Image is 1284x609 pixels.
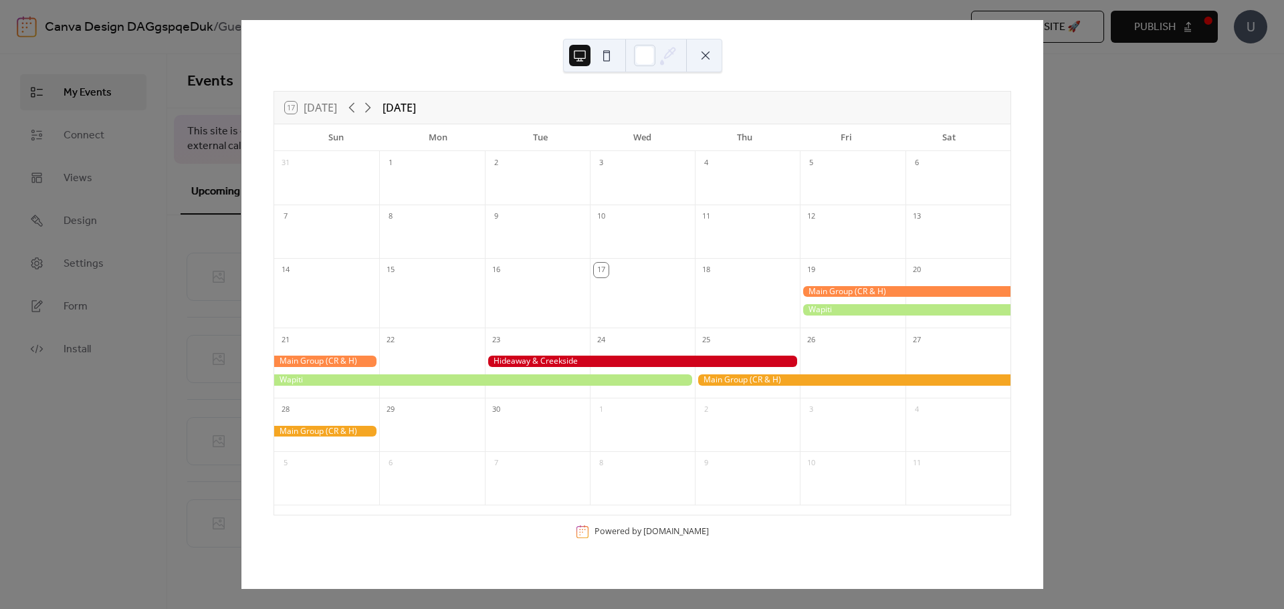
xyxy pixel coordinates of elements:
[800,304,1010,316] div: Wapiti
[489,263,504,277] div: 16
[489,209,504,224] div: 9
[693,124,796,151] div: Thu
[909,402,924,417] div: 4
[278,402,293,417] div: 28
[699,332,714,347] div: 25
[278,156,293,170] div: 31
[383,100,416,116] div: [DATE]
[594,402,609,417] div: 1
[594,209,609,224] div: 10
[699,156,714,170] div: 4
[897,124,1000,151] div: Sat
[383,263,398,277] div: 15
[383,156,398,170] div: 1
[699,209,714,224] div: 11
[804,402,819,417] div: 3
[594,156,609,170] div: 3
[278,332,293,347] div: 21
[278,263,293,277] div: 14
[489,456,504,471] div: 7
[909,156,924,170] div: 6
[909,263,924,277] div: 20
[383,456,398,471] div: 6
[489,332,504,347] div: 23
[643,526,709,537] a: [DOMAIN_NAME]
[274,356,379,367] div: Main Group (CR & H)
[800,286,1010,297] div: Main Group (CR & H)
[285,124,387,151] div: Sun
[804,209,819,224] div: 12
[695,374,1010,386] div: Main Group (CR & H)
[699,456,714,471] div: 9
[591,124,693,151] div: Wed
[485,356,800,367] div: Hideaway & Creekside
[594,263,609,277] div: 17
[278,456,293,471] div: 5
[489,402,504,417] div: 30
[274,426,379,437] div: Main Group (CR & H)
[699,402,714,417] div: 2
[804,456,819,471] div: 10
[804,332,819,347] div: 26
[383,332,398,347] div: 22
[699,263,714,277] div: 18
[804,156,819,170] div: 5
[594,456,609,471] div: 8
[278,209,293,224] div: 7
[383,402,398,417] div: 29
[804,263,819,277] div: 19
[489,156,504,170] div: 2
[387,124,490,151] div: Mon
[383,209,398,224] div: 8
[489,124,591,151] div: Tue
[595,526,709,537] div: Powered by
[909,209,924,224] div: 13
[594,332,609,347] div: 24
[796,124,898,151] div: Fri
[274,374,695,386] div: Wapiti
[909,332,924,347] div: 27
[909,456,924,471] div: 11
